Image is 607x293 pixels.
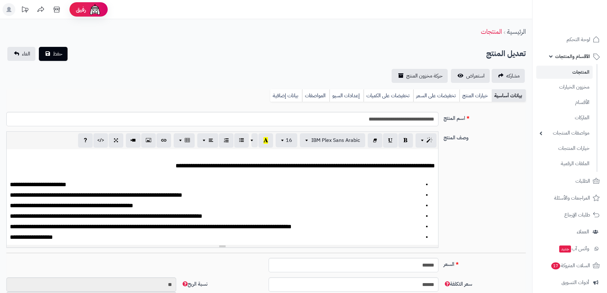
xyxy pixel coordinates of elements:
[302,89,329,102] a: المواصفات
[561,278,589,287] span: أدوات التسويق
[555,52,590,61] span: الأقسام والمنتجات
[507,27,526,36] a: الرئيسية
[329,89,364,102] a: إعدادات السيو
[492,89,526,102] a: بيانات أساسية
[276,133,297,147] button: 16
[536,173,603,189] a: الطلبات
[17,3,33,18] a: تحديثات المنصة
[270,89,302,102] a: بيانات إضافية
[559,245,571,253] span: جديد
[536,66,593,79] a: المنتجات
[506,72,520,80] span: مشاركه
[492,69,525,83] a: مشاركه
[559,244,589,253] span: وآتس آب
[551,262,560,269] span: 17
[577,227,589,236] span: العملاء
[536,190,603,206] a: المراجعات والأسئلة
[575,177,590,186] span: الطلبات
[441,131,528,142] label: وصف المنتج
[536,207,603,223] a: طلبات الإرجاع
[53,50,62,58] span: حفظ
[441,112,528,122] label: اسم المنتج
[39,47,68,61] button: حفظ
[536,126,593,140] a: مواصفات المنتجات
[486,47,526,60] h2: تعديل المنتج
[181,280,207,288] span: نسبة الربح
[554,194,590,202] span: المراجعات والأسئلة
[564,18,601,31] img: logo-2.png
[567,35,590,44] span: لوحة التحكم
[536,258,603,273] a: السلات المتروكة17
[536,142,593,155] a: خيارات المنتجات
[89,3,101,16] img: ai-face.png
[536,157,593,171] a: الملفات الرقمية
[536,224,603,239] a: العملاء
[392,69,448,83] a: حركة مخزون المنتج
[536,241,603,256] a: وآتس آبجديد
[311,136,360,144] span: IBM Plex Sans Arabic
[406,72,443,80] span: حركة مخزون المنتج
[451,69,490,83] a: استعراض
[536,111,593,125] a: الماركات
[466,72,485,80] span: استعراض
[76,6,86,13] span: رفيق
[481,27,502,36] a: المنتجات
[300,133,365,147] button: IBM Plex Sans Arabic
[22,50,30,58] span: الغاء
[7,47,35,61] a: الغاء
[441,258,528,268] label: السعر
[459,89,492,102] a: خيارات المنتج
[551,261,590,270] span: السلات المتروكة
[536,275,603,290] a: أدوات التسويق
[536,96,593,109] a: الأقسام
[364,89,413,102] a: تخفيضات على الكميات
[444,280,472,288] span: سعر التكلفة
[564,210,590,219] span: طلبات الإرجاع
[286,136,292,144] span: 16
[413,89,459,102] a: تخفيضات على السعر
[536,80,593,94] a: مخزون الخيارات
[536,32,603,47] a: لوحة التحكم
